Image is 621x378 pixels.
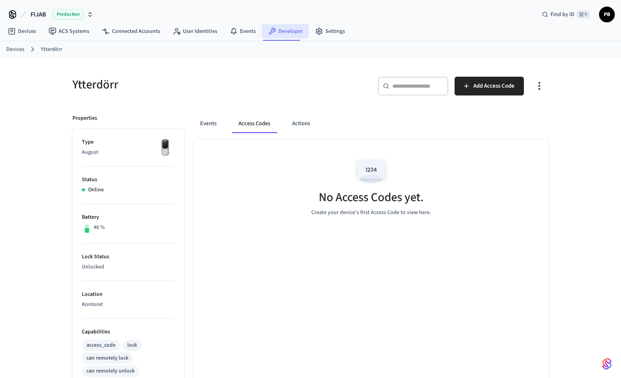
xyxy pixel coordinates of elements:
button: Actions [286,114,316,133]
p: Online [88,186,104,194]
span: Add Access Code [473,81,514,91]
img: Access Codes Empty State [354,155,389,188]
p: Location [82,290,175,299]
button: PB [599,7,615,22]
p: Capabilities [82,328,175,336]
div: can remotely unlock [87,367,135,375]
p: Lock Status [82,253,175,261]
p: Properties [72,114,97,122]
button: Add Access Code [455,77,524,95]
a: Ytterdörr [41,45,62,54]
span: ⌘ K [577,11,590,18]
div: ant example [194,114,549,133]
div: Find by ID⌘ K [536,7,596,22]
a: Events [224,24,262,38]
p: August [82,148,175,157]
div: can remotely lock [87,354,128,362]
span: PB [600,7,614,22]
a: Settings [309,24,351,38]
h5: No Access Codes yet. [319,189,424,205]
div: lock [127,341,137,349]
span: Production [52,9,84,20]
button: Access Codes [232,114,276,133]
span: Find by ID [551,11,574,18]
p: Unlocked [82,263,175,271]
p: Kontoret [82,301,175,309]
img: Yale Assure Touchscreen Wifi Smart Lock, Satin Nickel, Front [155,138,175,158]
p: Create your device's first Access Code to view here. [311,209,431,217]
p: Type [82,138,175,146]
a: Devices [6,45,24,54]
a: User Identities [166,24,224,38]
span: FIJAB [31,10,46,19]
button: Events [194,114,223,133]
div: access_code [87,341,116,349]
a: Connected Accounts [96,24,166,38]
p: Status [82,176,175,184]
p: Battery [82,213,175,221]
p: 46 % [94,223,105,232]
img: SeamLogoGradient.69752ec5.svg [602,358,612,370]
a: Devices [2,24,42,38]
a: ACS Systems [42,24,96,38]
a: Developer [262,24,309,38]
h5: Ytterdörr [72,77,306,93]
